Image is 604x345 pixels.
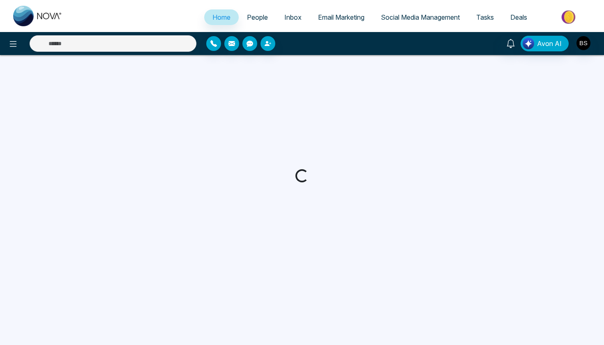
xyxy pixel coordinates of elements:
span: Avon AI [537,39,562,48]
span: Tasks [476,13,494,21]
a: Social Media Management [373,9,468,25]
a: Home [204,9,239,25]
span: Deals [510,13,527,21]
img: Nova CRM Logo [13,6,62,26]
span: Inbox [284,13,302,21]
a: People [239,9,276,25]
img: Lead Flow [523,38,534,49]
a: Inbox [276,9,310,25]
span: Home [212,13,231,21]
img: User Avatar [576,36,590,50]
a: Tasks [468,9,502,25]
a: Email Marketing [310,9,373,25]
span: Email Marketing [318,13,364,21]
img: Market-place.gif [539,8,599,26]
span: People [247,13,268,21]
span: Social Media Management [381,13,460,21]
button: Avon AI [521,36,569,51]
a: Deals [502,9,535,25]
